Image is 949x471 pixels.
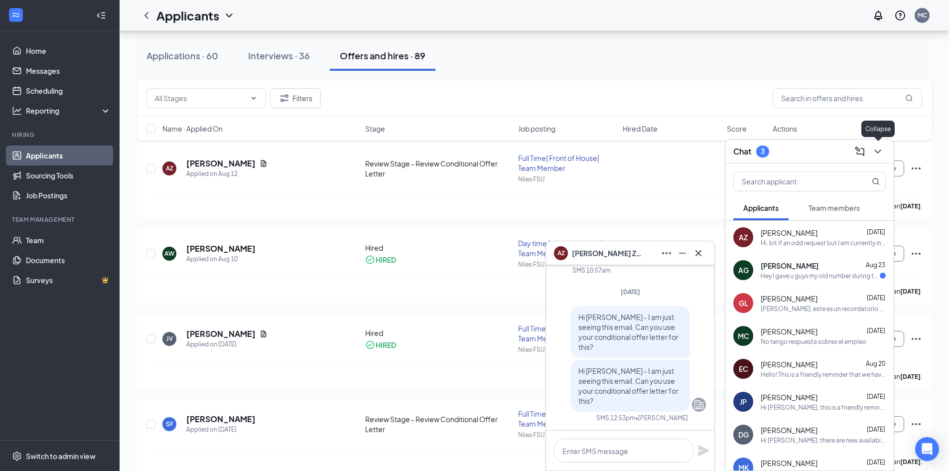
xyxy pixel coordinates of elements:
[621,288,640,296] span: [DATE]
[26,250,111,270] a: Documents
[166,334,173,343] div: JV
[518,409,616,429] div: Full Time| Front of House| Team Member
[867,327,885,334] span: [DATE]
[186,414,256,425] h5: [PERSON_NAME]
[894,9,906,21] svg: QuestionInfo
[761,305,886,313] div: [PERSON_NAME], este es un recordatorio amistoso. Su entrevista con [DEMOGRAPHIC_DATA]-fil-A para ...
[376,340,396,350] div: HIRED
[365,414,513,434] div: Review Stage - Review Conditional Offer Letter
[186,425,256,435] div: Applied on [DATE]
[26,61,111,81] a: Messages
[900,373,921,380] b: [DATE]
[761,272,880,280] div: Hey I gave u guys my old number during the interview my new one is [PHONE_NUMBER]
[739,232,748,242] div: AZ
[12,106,22,116] svg: Analysis
[740,397,747,407] div: JP
[733,146,751,157] h3: Chat
[693,399,705,411] svg: Company
[854,146,866,157] svg: ComposeMessage
[739,364,748,374] div: EC
[270,88,321,108] button: Filter Filters
[376,255,396,265] div: HIRED
[518,323,616,343] div: Full Time| Front of House| Team Member
[872,9,884,21] svg: Notifications
[223,9,235,21] svg: ChevronDown
[26,230,111,250] a: Team
[186,169,268,179] div: Applied on Aug 12
[12,131,109,139] div: Hiring
[761,239,886,247] div: Hi, bit if an odd request but I am currently in the process of getting an apartment. Is it possib...
[635,414,688,422] span: • [PERSON_NAME]
[761,326,817,336] span: [PERSON_NAME]
[915,437,939,461] div: Open Intercom Messenger
[186,158,256,169] h5: [PERSON_NAME]
[739,298,748,308] div: GL
[761,261,818,271] span: [PERSON_NAME]
[761,392,817,402] span: [PERSON_NAME]
[12,451,22,461] svg: Settings
[248,49,310,62] div: Interviews · 36
[365,124,385,134] span: Stage
[734,172,852,191] input: Search applicant
[692,247,704,259] svg: Cross
[140,9,152,21] a: ChevronLeft
[186,328,256,339] h5: [PERSON_NAME]
[12,215,109,224] div: Team Management
[773,124,797,134] span: Actions
[365,158,513,178] div: Review Stage - Review Conditional Offer Letter
[186,243,256,254] h5: [PERSON_NAME]
[809,203,860,212] span: Team members
[186,339,268,349] div: Applied on [DATE]
[866,360,885,367] span: Aug 20
[518,124,555,134] span: Job posting
[26,451,96,461] div: Switch to admin view
[675,245,690,261] button: Minimize
[365,255,375,265] svg: CheckmarkCircle
[518,175,616,183] div: Niles FSU
[738,331,749,341] div: MC
[162,124,223,134] span: Name · Applied On
[661,247,673,259] svg: Ellipses
[578,366,678,405] span: Hi [PERSON_NAME] - I am just seeing this email. Can you use your conditional offer letter for this?
[900,288,921,295] b: [DATE]
[166,164,173,172] div: AZ
[738,430,749,440] div: DG
[852,144,868,159] button: ComposeMessage
[690,245,706,261] button: Cross
[761,337,866,346] div: No tengo respuesta sobres el empleo
[26,165,111,185] a: Sourcing Tools
[761,294,817,304] span: [PERSON_NAME]
[278,92,290,104] svg: Filter
[518,431,616,439] div: Niles FSU
[260,159,268,167] svg: Document
[761,370,886,379] div: Hello! This is a friendly reminder that we have orientation [DATE] at 4:30PM at the store. Please...
[26,146,111,165] a: Applicants
[910,418,922,430] svg: Ellipses
[905,94,913,102] svg: MagnifyingGlass
[578,313,678,351] span: Hi [PERSON_NAME] - I am just seeing this email. Can you use your conditional offer letter for this?
[365,243,513,253] div: Hired
[518,345,616,354] div: Niles FSU
[572,248,642,259] span: [PERSON_NAME] Zazi
[166,420,173,428] div: SF
[866,261,885,269] span: Aug 23
[761,403,886,412] div: Hi [PERSON_NAME], this is a friendly reminder. Your interview with [DEMOGRAPHIC_DATA]-fil-A for F...
[697,445,709,457] svg: Plane
[867,294,885,302] span: [DATE]
[26,106,112,116] div: Reporting
[910,333,922,345] svg: Ellipses
[867,459,885,466] span: [DATE]
[761,228,817,238] span: [PERSON_NAME]
[250,94,258,102] svg: ChevronDown
[870,144,886,159] button: ChevronDown
[761,359,817,369] span: [PERSON_NAME]
[918,11,927,19] div: MC
[164,249,174,258] div: AW
[910,162,922,174] svg: Ellipses
[910,248,922,260] svg: Ellipses
[867,228,885,236] span: [DATE]
[11,10,21,20] svg: WorkstreamLogo
[900,202,921,210] b: [DATE]
[26,270,111,290] a: SurveysCrown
